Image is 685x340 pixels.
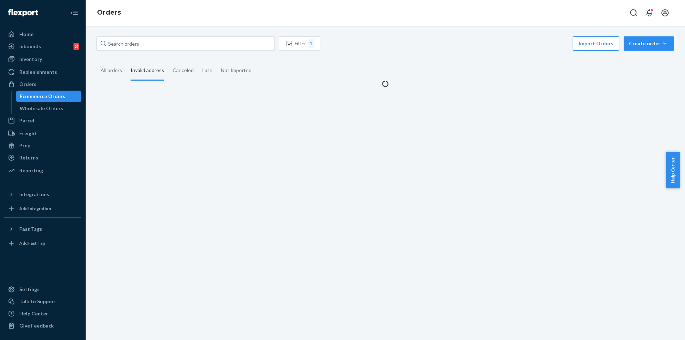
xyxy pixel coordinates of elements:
div: Prep [19,142,30,149]
div: Freight [19,130,37,137]
div: 3 [73,43,79,50]
div: All orders [101,61,122,80]
a: Parcel [4,115,81,126]
a: Settings [4,284,81,295]
button: Open Search Box [626,6,641,20]
div: Replenishments [19,68,57,76]
a: Reporting [4,165,81,176]
button: Open notifications [642,6,656,20]
div: Inventory [19,56,42,63]
a: Returns [4,152,81,163]
div: Ecommerce Orders [20,93,65,100]
button: Fast Tags [4,223,81,235]
button: Give Feedback [4,320,81,331]
div: Add Integration [19,205,51,212]
input: Search orders [96,36,275,51]
div: Integrations [19,191,49,198]
div: Fast Tags [19,225,42,233]
a: Talk to Support [4,296,81,307]
a: Add Integration [4,203,81,214]
a: Inbounds3 [4,41,81,52]
button: Integrations [4,189,81,200]
a: Prep [4,140,81,151]
a: Add Fast Tag [4,238,81,249]
a: Orders [4,78,81,90]
a: Wholesale Orders [16,103,82,114]
div: Create order [629,40,669,47]
a: Inventory [4,54,81,65]
a: Ecommerce Orders [16,91,82,102]
a: Freight [4,128,81,139]
div: Canceled [173,61,194,80]
div: Late [202,61,212,80]
button: Close Navigation [67,6,81,20]
div: Give Feedback [19,322,54,329]
a: Replenishments [4,66,81,78]
div: Wholesale Orders [20,105,63,112]
button: Open account menu [658,6,672,20]
div: Reporting [19,167,43,174]
div: Settings [19,286,40,293]
button: Import Orders [573,36,619,51]
div: Returns [19,154,38,161]
div: Home [19,31,34,38]
div: Parcel [19,117,34,124]
img: Flexport logo [8,9,38,16]
a: Help Center [4,308,81,319]
div: Orders [19,81,36,88]
div: Not Imported [221,61,252,80]
button: Create order [624,36,674,51]
button: Help Center [666,152,680,188]
div: Help Center [19,310,48,317]
div: Invalid address [131,61,164,81]
div: Inbounds [19,43,41,50]
a: Orders [97,9,121,16]
ol: breadcrumbs [91,2,127,23]
div: Add Fast Tag [19,240,45,246]
div: Filter [279,39,320,48]
div: 1 [308,39,314,48]
a: Home [4,29,81,40]
div: Talk to Support [19,298,56,305]
button: Filter [279,36,320,51]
